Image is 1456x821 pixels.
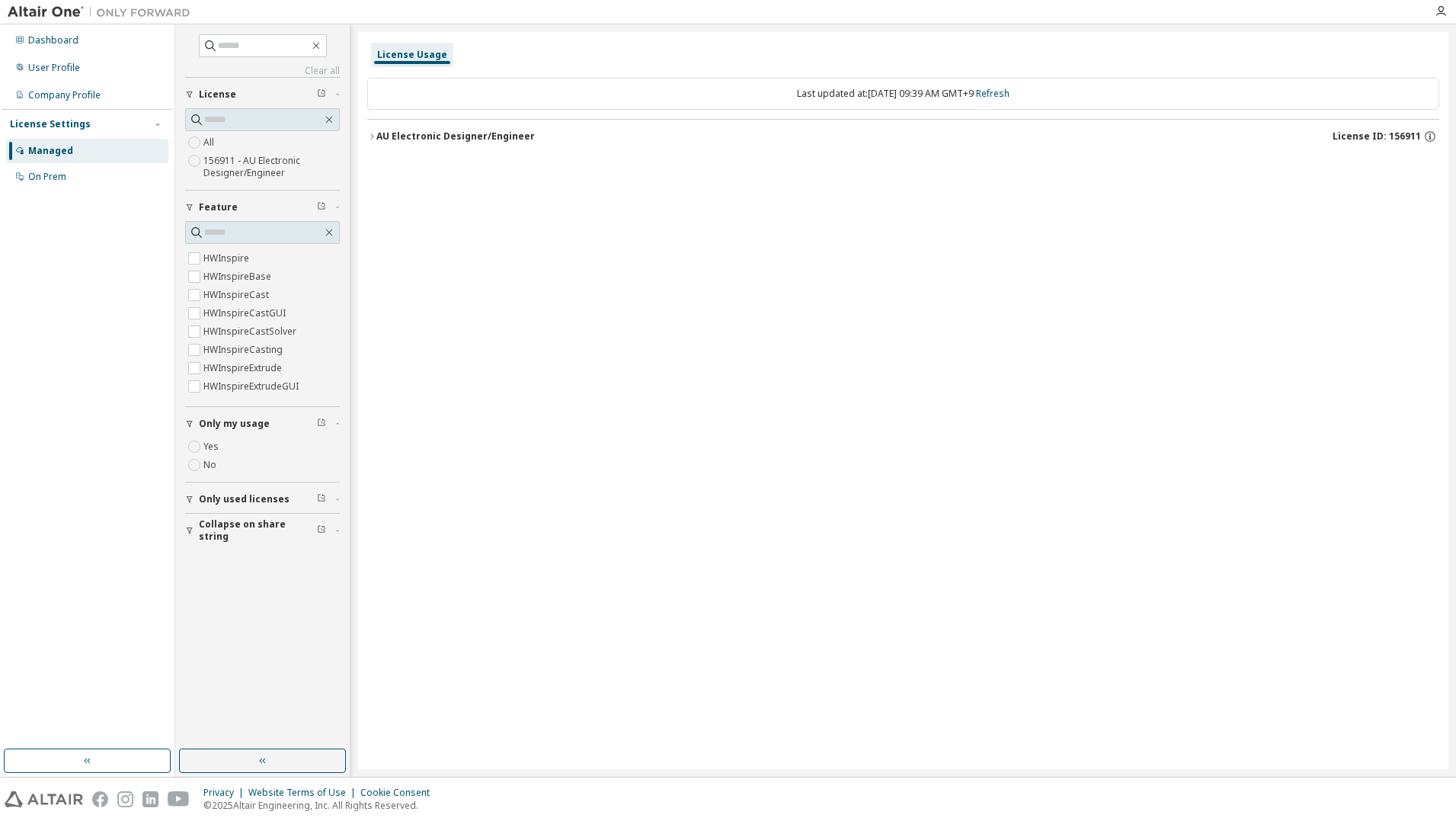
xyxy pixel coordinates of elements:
span: Only used licenses [199,493,290,505]
div: Managed [28,145,73,157]
span: Clear filter [317,418,326,430]
div: Dashboard [28,34,78,47]
img: altair_logo.svg [5,791,83,807]
label: HWInspireCast [203,286,272,304]
span: Feature [199,201,238,213]
label: All [203,133,217,152]
span: Clear filter [317,88,326,101]
div: Last updated at: [DATE] 09:39 AM GMT+9 [367,78,1439,110]
label: HWInspireExtrudeSolver [203,396,312,414]
button: License [185,78,340,111]
img: facebook.svg [92,791,108,807]
div: AU Electronic Designer/Engineer [376,130,535,143]
span: License ID: 156911 [1333,130,1421,143]
label: Yes [203,438,222,456]
div: Cookie Consent [360,787,439,799]
span: Collapse on share string [199,518,317,543]
label: 156911 - AU Electronic Designer/Engineer [203,152,340,182]
label: HWInspireExtrude [203,359,285,377]
span: Clear filter [317,524,326,537]
button: AU Electronic Designer/EngineerLicense ID: 156911 [367,120,1439,153]
img: instagram.svg [117,791,133,807]
span: Only my usage [199,418,270,430]
label: HWInspire [203,249,252,268]
label: HWInspireCastGUI [203,304,289,322]
button: Only used licenses [185,483,340,516]
div: User Profile [28,62,80,74]
a: Refresh [976,87,1010,100]
label: HWInspireExtrudeGUI [203,377,302,396]
span: Clear filter [317,493,326,505]
div: Privacy [203,787,248,799]
label: HWInspireCasting [203,341,286,359]
a: Clear all [185,65,340,77]
span: Clear filter [317,201,326,213]
button: Collapse on share string [185,514,340,547]
p: © 2025 Altair Engineering, Inc. All Rights Reserved. [203,799,439,812]
div: Company Profile [28,89,101,101]
div: On Prem [28,171,66,183]
button: Only my usage [185,407,340,441]
div: Website Terms of Use [248,787,360,799]
button: Feature [185,191,340,224]
span: License [199,88,236,101]
label: No [203,456,219,474]
label: HWInspireCastSolver [203,322,299,341]
img: youtube.svg [168,791,190,807]
label: HWInspireBase [203,268,274,286]
div: License Settings [10,118,91,130]
img: linkedin.svg [142,791,158,807]
div: License Usage [377,49,447,61]
img: Altair One [8,5,198,20]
